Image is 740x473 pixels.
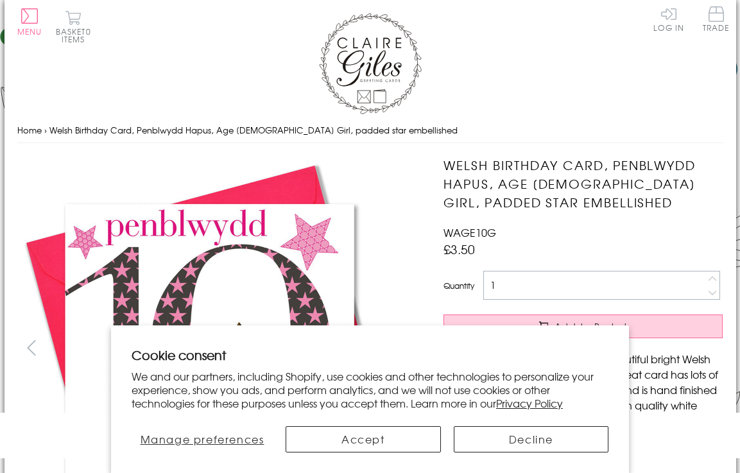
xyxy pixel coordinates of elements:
[132,370,608,409] p: We and our partners, including Shopify, use cookies and other technologies to personalize your ex...
[17,26,42,37] span: Menu
[56,10,91,43] button: Basket0 items
[443,225,496,240] span: WAGE10G
[49,124,458,136] span: Welsh Birthday Card, Penblwydd Hapus, Age [DEMOGRAPHIC_DATA] Girl, padded star embellished
[443,156,723,211] h1: Welsh Birthday Card, Penblwydd Hapus, Age [DEMOGRAPHIC_DATA] Girl, padded star embellished
[443,314,723,338] button: Add to Basket
[703,6,730,31] span: Trade
[141,431,264,447] span: Manage preferences
[17,8,42,35] button: Menu
[17,117,723,144] nav: breadcrumbs
[44,124,47,136] span: ›
[62,26,91,45] span: 0 items
[17,124,42,136] a: Home
[555,320,628,333] span: Add to Basket
[703,6,730,34] a: Trade
[132,426,273,452] button: Manage preferences
[443,240,475,258] span: £3.50
[132,346,608,364] h2: Cookie consent
[653,6,684,31] a: Log In
[496,395,563,411] a: Privacy Policy
[319,13,422,114] img: Claire Giles Greetings Cards
[454,426,608,452] button: Decline
[286,426,440,452] button: Accept
[443,280,474,291] label: Quantity
[17,333,46,362] button: prev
